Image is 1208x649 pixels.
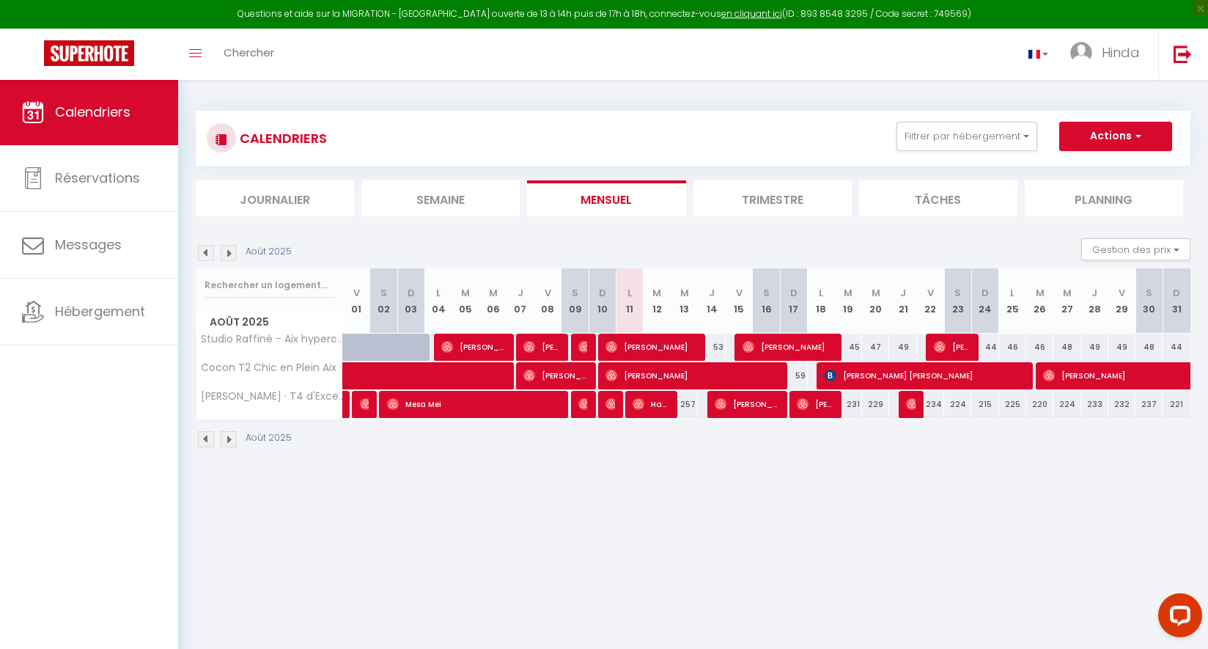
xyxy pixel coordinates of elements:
abbr: L [819,286,823,300]
th: 13 [671,268,698,334]
div: 257 [671,391,698,418]
span: [PERSON_NAME] · T4 d'Exception à [GEOGRAPHIC_DATA] [199,391,345,402]
li: Planning [1025,180,1183,216]
li: Semaine [361,180,520,216]
abbr: D [981,286,989,300]
div: 49 [889,334,916,361]
h3: CALENDRIERS [236,122,327,155]
abbr: M [652,286,661,300]
abbr: M [461,286,470,300]
div: 234 [917,391,944,418]
img: logout [1174,45,1192,63]
abbr: L [1010,286,1014,300]
th: 31 [1163,268,1190,334]
abbr: J [900,286,906,300]
div: 48 [1053,334,1080,361]
p: Août 2025 [246,431,292,445]
abbr: J [1091,286,1097,300]
th: 20 [862,268,889,334]
p: Août 2025 [246,245,292,259]
th: 11 [616,268,643,334]
th: 19 [835,268,862,334]
th: 25 [999,268,1026,334]
span: [PERSON_NAME] [PERSON_NAME] [825,362,1023,389]
div: 47 [862,334,889,361]
th: 27 [1053,268,1080,334]
span: [PERSON_NAME] [578,333,587,361]
th: 10 [589,268,616,334]
span: Hébergement [55,302,145,320]
span: [PERSON_NAME] [743,333,833,361]
li: Tâches [859,180,1017,216]
div: 225 [999,391,1026,418]
abbr: S [380,286,387,300]
div: 232 [1108,391,1135,418]
abbr: S [1146,286,1152,300]
div: 231 [835,391,862,418]
th: 21 [889,268,916,334]
div: 53 [698,334,725,361]
div: 220 [1026,391,1053,418]
th: 24 [971,268,998,334]
span: [PERSON_NAME] [797,390,833,418]
iframe: LiveChat chat widget [1146,587,1208,649]
abbr: S [572,286,578,300]
th: 08 [534,268,561,334]
div: 221 [1163,391,1190,418]
div: 49 [1108,334,1135,361]
abbr: D [790,286,798,300]
button: Actions [1059,122,1172,151]
abbr: V [1119,286,1125,300]
span: [PERSON_NAME] [360,390,369,418]
div: 224 [1053,391,1080,418]
span: [PERSON_NAME] [523,362,586,389]
span: Studio Raffiné - Aix hypercentre [199,334,345,345]
abbr: D [599,286,606,300]
th: 29 [1108,268,1135,334]
span: Calendriers [55,103,130,121]
img: Super Booking [44,40,134,66]
span: [PERSON_NAME] [605,333,696,361]
li: Journalier [196,180,354,216]
abbr: V [545,286,551,300]
abbr: D [1173,286,1180,300]
abbr: M [489,286,498,300]
th: 15 [726,268,753,334]
a: Latifa Lahsine [343,391,350,419]
abbr: S [763,286,770,300]
th: 30 [1135,268,1163,334]
th: 22 [917,268,944,334]
th: 03 [397,268,424,334]
a: Chercher [213,29,285,80]
div: 224 [944,391,971,418]
div: 233 [1081,391,1108,418]
div: 59 [780,362,807,389]
th: 16 [753,268,780,334]
th: 02 [370,268,397,334]
th: 04 [424,268,452,334]
span: [PERSON_NAME] [441,333,504,361]
abbr: V [353,286,360,300]
div: 44 [971,334,998,361]
div: 229 [862,391,889,418]
th: 06 [479,268,507,334]
li: Trimestre [693,180,852,216]
div: 48 [1135,334,1163,361]
span: [PERSON_NAME] [934,333,970,361]
div: 45 [835,334,862,361]
abbr: L [627,286,632,300]
th: 26 [1026,268,1053,334]
abbr: L [436,286,441,300]
abbr: M [844,286,852,300]
div: 49 [1081,334,1108,361]
li: Mensuel [527,180,685,216]
span: Réservations [55,169,140,187]
abbr: M [680,286,689,300]
abbr: S [954,286,961,300]
abbr: J [709,286,715,300]
input: Rechercher un logement... [205,272,334,298]
th: 09 [561,268,589,334]
span: [PERSON_NAME] [605,362,777,389]
button: Filtrer par hébergement [896,122,1037,151]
